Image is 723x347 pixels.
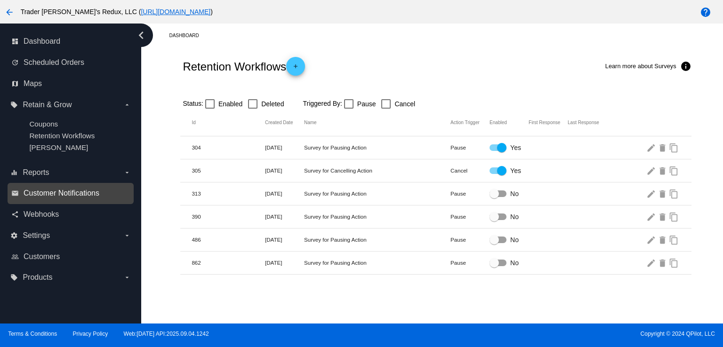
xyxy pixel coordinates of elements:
mat-cell: Survey for Pausing Action [304,190,450,197]
mat-cell: 486 [192,237,265,243]
mat-cell: 305 [192,167,265,173]
a: [URL][DOMAIN_NAME] [141,8,210,16]
mat-icon: content_copy [669,186,680,201]
span: Dashboard [24,37,60,46]
span: No [510,235,519,244]
mat-icon: arrow_back [4,7,15,18]
span: Maps [24,79,42,88]
span: Copyright © 2024 QPilot, LLC [370,331,715,337]
i: share [11,211,19,218]
mat-cell: Survey for Pausing Action [304,144,450,150]
mat-icon: content_copy [669,232,680,247]
mat-icon: edit [646,140,658,155]
h2: Retention Workflows [183,57,305,76]
mat-cell: [DATE] [265,260,304,266]
mat-cell: 304 [192,144,265,150]
span: Cancel [394,98,415,110]
span: Pause [357,98,376,110]
mat-icon: content_copy [669,163,680,178]
mat-icon: content_copy [669,255,680,270]
span: Status: [183,100,203,107]
span: Customers [24,252,60,261]
span: No [510,212,519,221]
a: Terms & Conditions [8,331,57,337]
mat-icon: add [290,63,301,74]
i: arrow_drop_down [123,169,131,176]
mat-icon: content_copy [669,209,680,224]
span: Deleted [261,98,284,110]
mat-cell: Pause [450,213,490,220]
i: update [11,59,19,66]
i: dashboard [11,38,19,45]
mat-cell: Pause [450,237,490,243]
mat-cell: Survey for Pausing Action [304,213,450,220]
mat-icon: edit [646,209,658,224]
mat-icon: help [700,7,711,18]
span: Customer Notifications [24,189,99,197]
i: chevron_left [134,28,149,43]
mat-icon: edit [646,255,658,270]
span: No [510,189,519,198]
mat-icon: delete [658,163,669,178]
mat-cell: 313 [192,190,265,197]
mat-cell: [DATE] [265,190,304,197]
mat-icon: info [680,61,691,72]
mat-header-cell: Action Trigger [450,120,490,125]
i: local_offer [10,101,18,109]
a: share Webhooks [11,207,131,222]
span: Trader [PERSON_NAME]'s Redux, LLC ( ) [21,8,213,16]
i: map [11,80,19,87]
a: Coupons [29,120,58,128]
mat-cell: [DATE] [265,144,304,150]
mat-cell: [DATE] [265,237,304,243]
span: Scheduled Orders [24,58,84,67]
a: email Customer Notifications [11,186,131,201]
mat-cell: 862 [192,260,265,266]
i: people_outline [11,253,19,260]
mat-header-cell: Id [192,120,265,125]
span: Settings [23,231,50,240]
a: Privacy Policy [73,331,108,337]
span: [PERSON_NAME] [29,143,88,151]
span: Retain & Grow [23,101,72,109]
mat-header-cell: Enabled [490,120,529,125]
span: Yes [510,166,521,175]
mat-cell: 390 [192,213,265,220]
mat-cell: [DATE] [265,213,304,220]
mat-icon: edit [646,163,658,178]
span: Triggered By: [303,100,342,107]
i: arrow_drop_down [123,274,131,281]
mat-icon: delete [658,186,669,201]
i: arrow_drop_down [123,101,131,109]
span: Enabled [218,98,242,110]
mat-cell: Pause [450,190,490,197]
mat-icon: delete [658,140,669,155]
mat-header-cell: Name [304,120,450,125]
mat-header-cell: First Response [529,120,568,125]
i: equalizer [10,169,18,176]
a: people_outline Customers [11,249,131,264]
span: Reports [23,168,49,177]
mat-cell: [DATE] [265,167,304,173]
span: Learn more about Surveys [605,63,676,70]
i: email [11,189,19,197]
mat-header-cell: Created Date [265,120,304,125]
mat-icon: content_copy [669,140,680,155]
mat-icon: delete [658,255,669,270]
mat-icon: edit [646,186,658,201]
a: Web:[DATE] API:2025.09.04.1242 [124,331,209,337]
mat-icon: delete [658,209,669,224]
a: dashboard Dashboard [11,34,131,49]
i: settings [10,232,18,239]
a: Dashboard [169,28,207,43]
mat-cell: Survey for Pausing Action [304,260,450,266]
span: Webhooks [24,210,59,219]
a: map Maps [11,76,131,91]
a: Retention Workflows [29,132,95,140]
mat-header-cell: Last Response [568,120,607,125]
a: update Scheduled Orders [11,55,131,70]
span: No [510,258,519,268]
mat-cell: Pause [450,260,490,266]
